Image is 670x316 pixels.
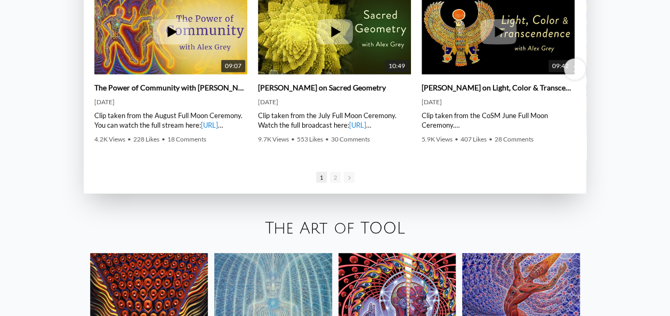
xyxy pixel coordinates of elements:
span: • [127,135,131,143]
span: • [162,135,165,143]
span: 30 Comments [331,135,370,143]
a: [URL][DOMAIN_NAME] [94,121,223,139]
span: 09:42 [548,60,572,72]
div: Clip taken from the CoSM June Full Moon Ceremony. Watch the full broadcast here: | [PERSON_NAME] ... [422,111,575,130]
a: [PERSON_NAME] on Sacred Geometry [258,83,386,93]
div: Clip taken from the July Full Moon Ceremony. Watch the full broadcast here: | [PERSON_NAME] | ► W... [258,111,411,130]
span: 28 Comments [495,135,534,143]
span: • [291,135,295,143]
a: [URL][DOMAIN_NAME] [258,121,371,139]
span: 10:49 [385,60,409,72]
span: 553 Likes [297,135,323,143]
span: 18 Comments [167,135,206,143]
span: 9.7K Views [258,135,289,143]
span: 228 Likes [133,135,159,143]
span: 2 [330,172,341,183]
span: • [489,135,493,143]
div: [DATE] [422,98,575,106]
span: 407 Likes [461,135,487,143]
span: 4.2K Views [94,135,125,143]
div: Clip taken from the August Full Moon Ceremony. You can watch the full stream here: | [PERSON_NAME... [94,111,247,130]
a: The Power of Community with [PERSON_NAME] [94,83,247,93]
div: [DATE] [94,98,247,106]
span: 09:07 [221,60,245,72]
span: • [325,135,329,143]
span: 5.9K Views [422,135,453,143]
a: [PERSON_NAME] on Light, Color & Transcendence [422,83,575,93]
a: The Art of TOOL [265,220,405,237]
span: • [455,135,458,143]
span: 1 [316,172,327,183]
div: [DATE] [258,98,411,106]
